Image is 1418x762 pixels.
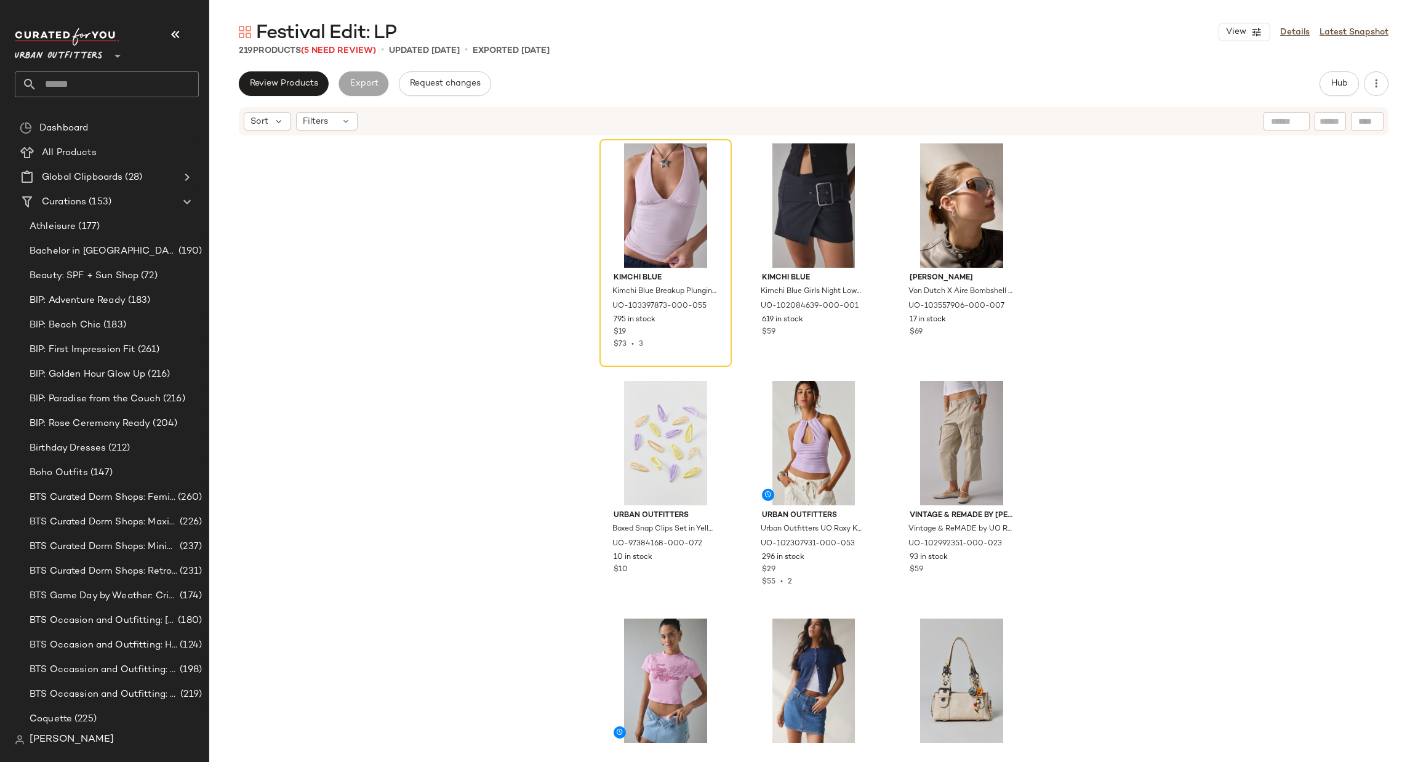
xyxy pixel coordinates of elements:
[177,540,202,554] span: (237)
[612,539,702,550] span: UO-97384168-000-072
[409,79,481,89] span: Request changes
[612,286,716,297] span: Kimchi Blue Breakup Plunging Cropped Halter Top in Lilac, Women's at Urban Outfitters
[1225,27,1246,37] span: View
[761,286,865,297] span: Kimchi Blue Girls Night Low-Rise Belted Wrap Micro Mini Skort in Black, Women's at Urban Outfitters
[910,510,1014,521] span: Vintage & ReMADE by [PERSON_NAME]
[1320,71,1359,96] button: Hub
[1280,26,1310,39] a: Details
[30,614,175,628] span: BTS Occasion and Outfitting: [PERSON_NAME] to Party
[88,466,113,480] span: (147)
[612,301,707,312] span: UO-103397873-000-055
[30,343,135,357] span: BIP: First Impression Fit
[42,195,86,209] span: Curations
[303,115,328,128] span: Filters
[1219,23,1270,41] button: View
[15,735,25,745] img: svg%3e
[612,524,716,535] span: Boxed Snap Clips Set in Yellow/Neutral/Purple, Women's at Urban Outfitters
[752,381,876,505] img: 102307931_053_b
[604,619,727,743] img: 96787395_066_b
[72,712,97,726] span: (225)
[627,340,639,348] span: •
[177,638,202,652] span: (124)
[122,170,142,185] span: (28)
[910,552,948,563] span: 93 in stock
[900,143,1023,268] img: 103557906_007_b
[1320,26,1388,39] a: Latest Snapshot
[30,540,177,554] span: BTS Curated Dorm Shops: Minimalist
[762,578,775,586] span: $55
[30,392,161,406] span: BIP: Paradise from the Couch
[175,614,202,628] span: (180)
[614,315,655,326] span: 795 in stock
[177,564,202,579] span: (231)
[399,71,491,96] button: Request changes
[910,273,1014,284] span: [PERSON_NAME]
[150,417,177,431] span: (204)
[910,315,946,326] span: 17 in stock
[76,220,100,234] span: (177)
[101,318,126,332] span: (183)
[20,122,32,134] img: svg%3e
[614,564,628,576] span: $10
[177,663,202,677] span: (198)
[614,273,718,284] span: Kimchi Blue
[775,578,788,586] span: •
[301,46,376,55] span: (5 Need Review)
[175,491,202,505] span: (260)
[389,44,460,57] p: updated [DATE]
[30,441,106,455] span: Birthday Dresses
[39,121,88,135] span: Dashboard
[30,466,88,480] span: Boho Outfits
[30,269,138,283] span: Beauty: SPF + Sun Shop
[239,44,376,57] div: Products
[145,367,170,382] span: (216)
[161,392,185,406] span: (216)
[177,589,202,603] span: (174)
[249,79,318,89] span: Review Products
[138,269,158,283] span: (72)
[30,732,114,747] span: [PERSON_NAME]
[762,564,775,576] span: $29
[761,524,865,535] span: Urban Outfitters UO Roxy Keyhole Cutout High Neck Halter Top in Lavender, Women's at Urban Outfit...
[908,301,1004,312] span: UO-103557906-000-007
[473,44,550,57] p: Exported [DATE]
[86,195,111,209] span: (153)
[30,294,126,308] span: BIP: Adventure Ready
[752,143,876,268] img: 102084639_001_b
[614,552,652,563] span: 10 in stock
[239,46,253,55] span: 219
[30,638,177,652] span: BTS Occasion and Outfitting: Homecoming Dresses
[30,564,177,579] span: BTS Curated Dorm Shops: Retro+ Boho
[239,71,329,96] button: Review Products
[30,515,177,529] span: BTS Curated Dorm Shops: Maximalist
[762,327,775,338] span: $59
[900,381,1023,505] img: 102992351_023_b
[762,315,803,326] span: 619 in stock
[465,43,468,58] span: •
[752,619,876,743] img: 97667075_091_b
[178,688,202,702] span: (219)
[910,327,923,338] span: $69
[910,564,923,576] span: $59
[106,441,130,455] span: (212)
[908,524,1012,535] span: Vintage & ReMADE by UO ReMADE By UO Cargo Ankle Pant in Tan, Women's at Urban Outfitters
[30,244,176,259] span: Bachelor in [GEOGRAPHIC_DATA]: LP
[256,21,396,46] span: Festival Edit: LP
[30,712,72,726] span: Coquette
[761,539,855,550] span: UO-102307931-000-053
[604,143,727,268] img: 103397873_055_b
[762,273,866,284] span: Kimchi Blue
[788,578,792,586] span: 2
[15,28,119,46] img: cfy_white_logo.C9jOOHJF.svg
[30,663,177,677] span: BTS Occassion and Outfitting: Campus Lounge
[381,43,384,58] span: •
[614,510,718,521] span: Urban Outfitters
[604,381,727,505] img: 97384168_072_b
[42,170,122,185] span: Global Clipboards
[614,340,627,348] span: $73
[250,115,268,128] span: Sort
[30,367,145,382] span: BIP: Golden Hour Glow Up
[908,539,1002,550] span: UO-102992351-000-023
[42,146,97,160] span: All Products
[135,343,160,357] span: (261)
